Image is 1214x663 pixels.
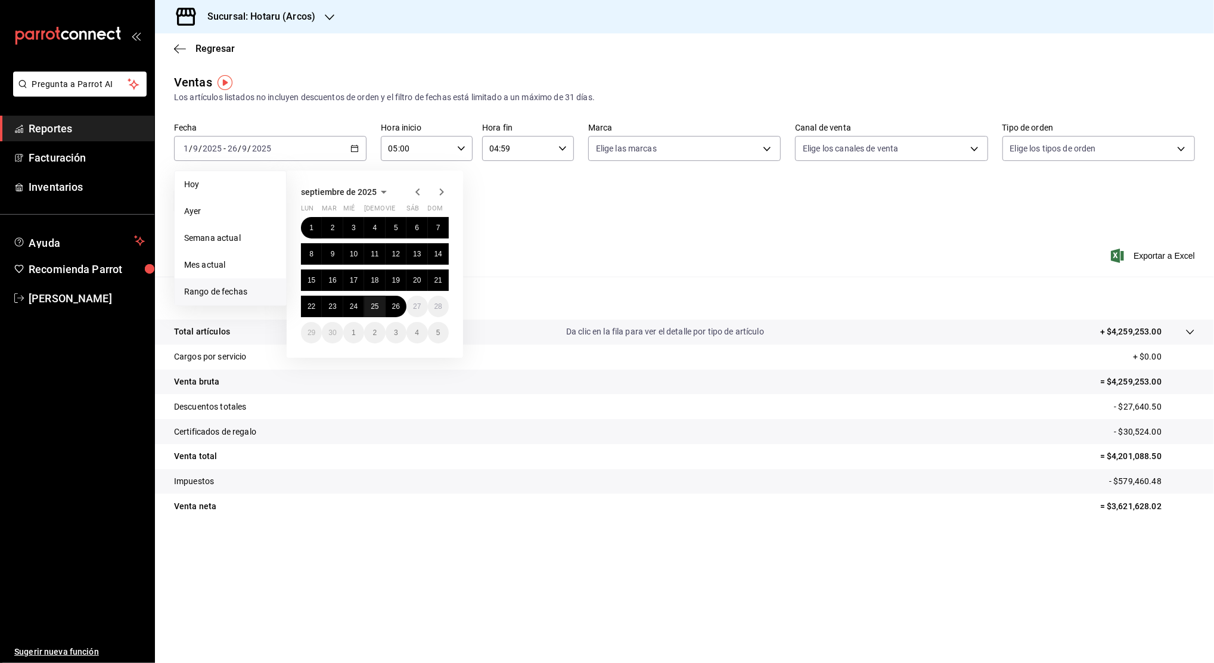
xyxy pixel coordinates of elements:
[428,217,449,238] button: 7 de septiembre de 2025
[238,144,241,153] span: /
[413,276,421,284] abbr: 20 de septiembre de 2025
[174,426,256,438] p: Certificados de regalo
[174,401,246,413] p: Descuentos totales
[252,144,272,153] input: ----
[364,243,385,265] button: 11 de septiembre de 2025
[301,296,322,317] button: 22 de septiembre de 2025
[434,250,442,258] abbr: 14 de septiembre de 2025
[301,322,322,343] button: 29 de septiembre de 2025
[371,302,378,311] abbr: 25 de septiembre de 2025
[434,276,442,284] abbr: 21 de septiembre de 2025
[174,124,367,132] label: Fecha
[309,224,313,232] abbr: 1 de septiembre de 2025
[436,329,440,337] abbr: 5 de octubre de 2025
[386,217,406,238] button: 5 de septiembre de 2025
[198,10,315,24] h3: Sucursal: Hotaru (Arcos)
[1100,376,1195,388] p: = $4,259,253.00
[350,250,358,258] abbr: 10 de septiembre de 2025
[428,269,449,291] button: 21 de septiembre de 2025
[428,322,449,343] button: 5 de octubre de 2025
[174,43,235,54] button: Regresar
[308,302,315,311] abbr: 22 de septiembre de 2025
[29,234,129,248] span: Ayuda
[1100,500,1195,513] p: = $3,621,628.02
[184,286,277,298] span: Rango de fechas
[183,144,189,153] input: --
[322,269,343,291] button: 16 de septiembre de 2025
[795,124,988,132] label: Canal de venta
[1100,450,1195,463] p: = $4,201,088.50
[415,224,419,232] abbr: 6 de septiembre de 2025
[29,120,145,137] span: Reportes
[301,205,313,217] abbr: lunes
[343,296,364,317] button: 24 de septiembre de 2025
[14,646,145,658] span: Sugerir nueva función
[198,144,202,153] span: /
[174,291,1195,305] p: Resumen
[328,302,336,311] abbr: 23 de septiembre de 2025
[184,205,277,218] span: Ayer
[328,329,336,337] abbr: 30 de septiembre de 2025
[242,144,248,153] input: --
[29,261,145,277] span: Recomienda Parrot
[322,322,343,343] button: 30 de septiembre de 2025
[413,250,421,258] abbr: 13 de septiembre de 2025
[343,217,364,238] button: 3 de septiembre de 2025
[29,179,145,195] span: Inventarios
[482,124,574,132] label: Hora fin
[322,205,336,217] abbr: martes
[184,232,277,244] span: Semana actual
[803,142,898,154] span: Elige los canales de venta
[406,205,419,217] abbr: sábado
[227,144,238,153] input: --
[588,124,781,132] label: Marca
[1114,426,1195,438] p: - $30,524.00
[364,217,385,238] button: 4 de septiembre de 2025
[8,86,147,99] a: Pregunta a Parrot AI
[174,475,214,488] p: Impuestos
[392,276,400,284] abbr: 19 de septiembre de 2025
[406,322,427,343] button: 4 de octubre de 2025
[406,217,427,238] button: 6 de septiembre de 2025
[413,302,421,311] abbr: 27 de septiembre de 2025
[131,31,141,41] button: open_drawer_menu
[174,450,217,463] p: Venta total
[343,243,364,265] button: 10 de septiembre de 2025
[386,269,406,291] button: 19 de septiembre de 2025
[189,144,192,153] span: /
[174,376,219,388] p: Venta bruta
[29,150,145,166] span: Facturación
[566,326,764,338] p: Da clic en la fila para ver el detalle por tipo de artículo
[381,124,473,132] label: Hora inicio
[428,296,449,317] button: 28 de septiembre de 2025
[174,73,212,91] div: Ventas
[218,75,232,90] button: Tooltip marker
[371,250,378,258] abbr: 11 de septiembre de 2025
[1113,249,1195,263] span: Exportar a Excel
[202,144,222,153] input: ----
[415,329,419,337] abbr: 4 de octubre de 2025
[174,91,1195,104] div: Los artículos listados no incluyen descuentos de orden y el filtro de fechas está limitado a un m...
[392,250,400,258] abbr: 12 de septiembre de 2025
[386,205,395,217] abbr: viernes
[392,302,400,311] abbr: 26 de septiembre de 2025
[596,142,657,154] span: Elige las marcas
[331,224,335,232] abbr: 2 de septiembre de 2025
[1133,351,1195,363] p: + $0.00
[394,224,398,232] abbr: 5 de septiembre de 2025
[301,269,322,291] button: 15 de septiembre de 2025
[301,185,391,199] button: septiembre de 2025
[248,144,252,153] span: /
[386,322,406,343] button: 3 de octubre de 2025
[394,329,398,337] abbr: 3 de octubre de 2025
[436,224,440,232] abbr: 7 de septiembre de 2025
[195,43,235,54] span: Regresar
[309,250,313,258] abbr: 8 de septiembre de 2025
[184,259,277,271] span: Mes actual
[352,224,356,232] abbr: 3 de septiembre de 2025
[331,250,335,258] abbr: 9 de septiembre de 2025
[406,296,427,317] button: 27 de septiembre de 2025
[364,205,434,217] abbr: jueves
[308,329,315,337] abbr: 29 de septiembre de 2025
[371,276,378,284] abbr: 18 de septiembre de 2025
